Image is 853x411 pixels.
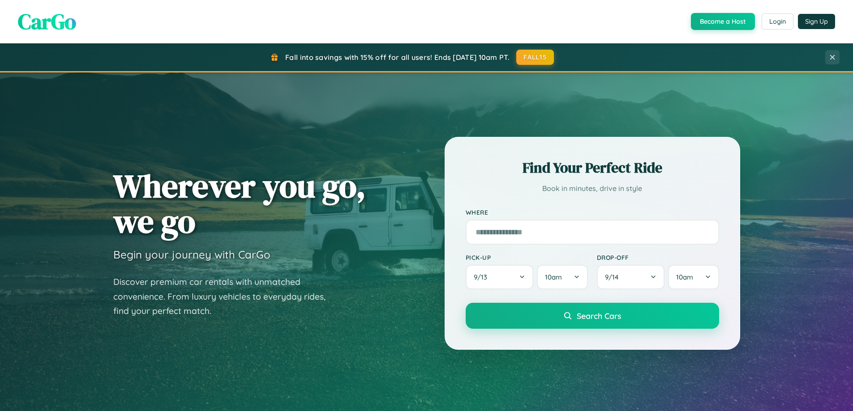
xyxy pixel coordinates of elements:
[676,273,693,281] span: 10am
[516,50,554,65] button: FALL15
[597,254,719,261] label: Drop-off
[113,275,337,318] p: Discover premium car rentals with unmatched convenience. From luxury vehicles to everyday rides, ...
[545,273,562,281] span: 10am
[113,248,270,261] h3: Begin your journey with CarGo
[605,273,623,281] span: 9 / 14
[762,13,793,30] button: Login
[668,265,719,289] button: 10am
[798,14,835,29] button: Sign Up
[537,265,587,289] button: 10am
[466,182,719,195] p: Book in minutes, drive in style
[113,168,366,239] h1: Wherever you go, we go
[466,254,588,261] label: Pick-up
[466,265,534,289] button: 9/13
[466,158,719,178] h2: Find Your Perfect Ride
[18,7,76,36] span: CarGo
[285,53,510,62] span: Fall into savings with 15% off for all users! Ends [DATE] 10am PT.
[474,273,492,281] span: 9 / 13
[691,13,755,30] button: Become a Host
[597,265,665,289] button: 9/14
[466,303,719,329] button: Search Cars
[577,311,621,321] span: Search Cars
[466,208,719,216] label: Where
